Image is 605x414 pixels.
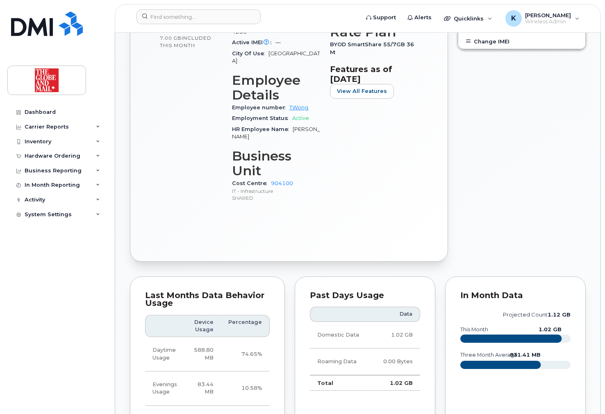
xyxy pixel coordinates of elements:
tspan: 1.12 GB [548,312,571,318]
p: IT - Infrastructure [232,188,320,195]
td: 1.02 GB [372,375,420,391]
span: included this month [160,35,212,48]
h3: Rate Plan [330,25,418,39]
span: View All Features [337,87,387,95]
span: Cost Centre [232,180,271,186]
a: TWong [289,104,308,111]
div: Past Days Usage [310,292,420,300]
button: View All Features [330,84,394,99]
td: 0.00 Bytes [372,348,420,375]
span: Alerts [414,14,432,22]
td: 1.02 GB [372,322,420,348]
span: HR Employee Name [232,126,293,132]
td: Daytime Usage [145,337,187,371]
span: City Of Use [232,50,268,57]
text: 831.41 MB [510,352,541,358]
text: this month [460,326,488,333]
span: Support [373,14,396,22]
td: 83.44 MB [187,371,221,406]
text: 1.02 GB [539,326,562,333]
span: K [511,14,516,23]
td: Roaming Data [310,348,372,375]
span: [PERSON_NAME] [525,12,571,18]
tr: Weekdays from 6:00pm to 8:00am [145,371,270,406]
span: Employment Status [232,115,292,121]
button: Change IMEI [458,34,585,49]
div: In Month Data [460,292,571,300]
div: Last Months Data Behavior Usage [145,292,270,308]
th: Data [372,307,420,321]
td: Evenings Usage [145,371,187,406]
td: 588.80 MB [187,337,221,371]
text: projected count [503,312,571,318]
td: Total [310,375,372,391]
span: [GEOGRAPHIC_DATA] [232,50,320,64]
th: Percentage [221,315,270,337]
td: 74.65% [221,337,270,371]
span: Active IMEI [232,39,275,45]
h3: Employee Details [232,73,320,102]
input: Find something... [136,9,261,24]
span: — [275,39,281,45]
td: Domestic Data [310,322,372,348]
div: Quicklinks [438,10,498,27]
h3: Features as of [DATE] [330,64,418,84]
a: 904100 [271,180,293,186]
div: Keith [500,10,585,27]
text: three month average [460,352,518,358]
span: [PERSON_NAME] [232,126,320,140]
span: 7.00 GB [160,35,182,41]
span: Quicklinks [454,15,484,22]
span: BYOD SmartShare 55/7GB 36M [330,41,414,55]
a: Alerts [402,9,437,26]
th: Device Usage [187,315,221,337]
p: SHARED [232,195,320,201]
a: Support [360,9,402,26]
td: 10.58% [221,371,270,406]
span: Active [292,115,309,121]
span: Employee number [232,104,289,111]
span: Wireless Admin [525,18,571,25]
h3: Business Unit [232,149,320,178]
